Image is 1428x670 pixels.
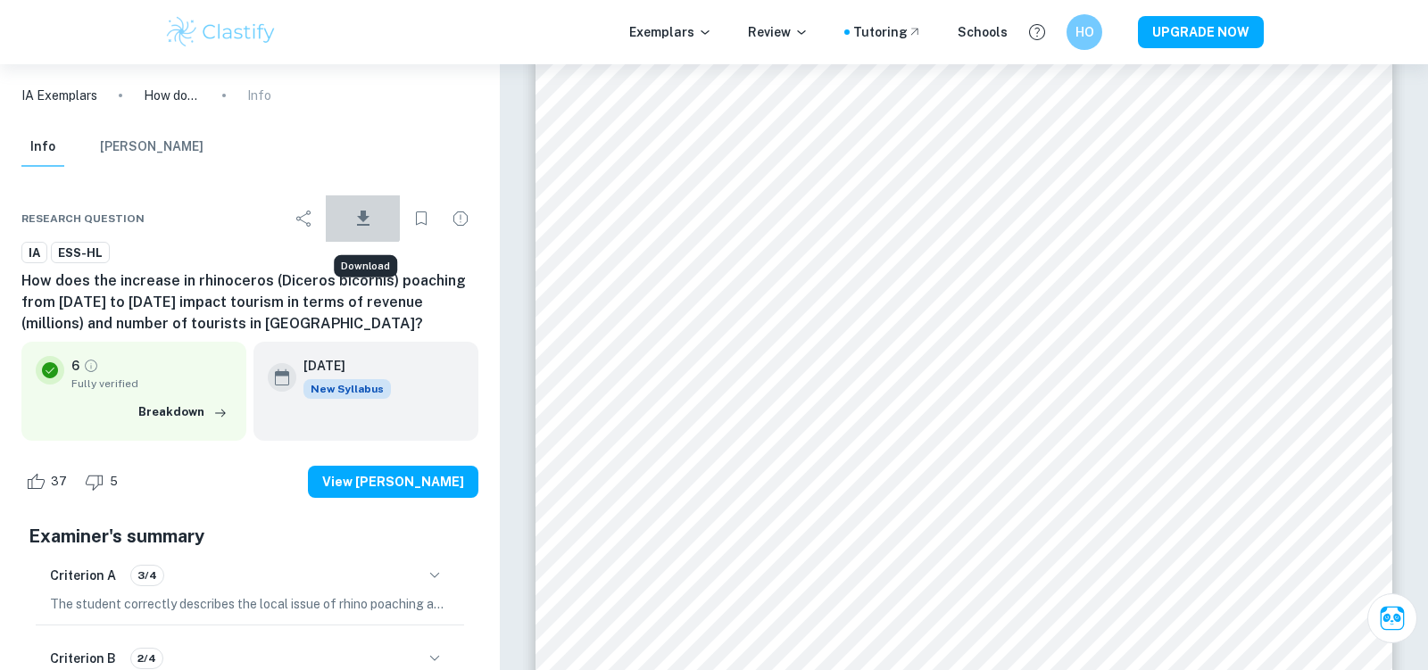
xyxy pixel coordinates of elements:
[1075,22,1095,42] h6: HO
[1022,17,1052,47] button: Help and Feedback
[71,376,232,392] span: Fully verified
[50,566,116,585] h6: Criterion A
[164,14,278,50] img: Clastify logo
[303,379,391,399] div: Starting from the May 2026 session, the ESS IA requirements have changed. We created this exempla...
[41,473,77,491] span: 37
[303,379,391,399] span: New Syllabus
[144,86,201,105] p: How does the increase in rhinoceros (Diceros bicornis) poaching from [DATE] to [DATE] impact tour...
[52,244,109,262] span: ESS-HL
[80,467,128,496] div: Dislike
[29,523,471,550] h5: Examiner's summary
[334,255,397,277] div: Download
[1067,14,1102,50] button: HO
[958,22,1008,42] a: Schools
[443,201,478,236] div: Report issue
[21,270,478,335] h6: How does the increase in rhinoceros (Diceros bicornis) poaching from [DATE] to [DATE] impact tour...
[247,86,271,105] p: Info
[51,242,110,264] a: ESS-HL
[131,650,162,666] span: 2/4
[326,195,400,242] div: Download
[131,567,163,583] span: 3/4
[629,22,712,42] p: Exemplars
[21,242,47,264] a: IA
[50,594,450,614] p: The student correctly describes the local issue of rhino poaching and its significant impact on t...
[21,467,77,496] div: Like
[21,86,97,105] a: IA Exemplars
[100,128,203,167] button: [PERSON_NAME]
[403,201,439,236] div: Bookmark
[50,649,116,668] h6: Criterion B
[21,211,145,227] span: Research question
[21,128,64,167] button: Info
[22,244,46,262] span: IA
[853,22,922,42] a: Tutoring
[71,356,79,376] p: 6
[308,466,478,498] button: View [PERSON_NAME]
[748,22,809,42] p: Review
[134,399,232,426] button: Breakdown
[83,358,99,374] a: Grade fully verified
[303,356,377,376] h6: [DATE]
[1367,593,1417,643] button: Ask Clai
[286,201,322,236] div: Share
[100,473,128,491] span: 5
[1138,16,1264,48] button: UPGRADE NOW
